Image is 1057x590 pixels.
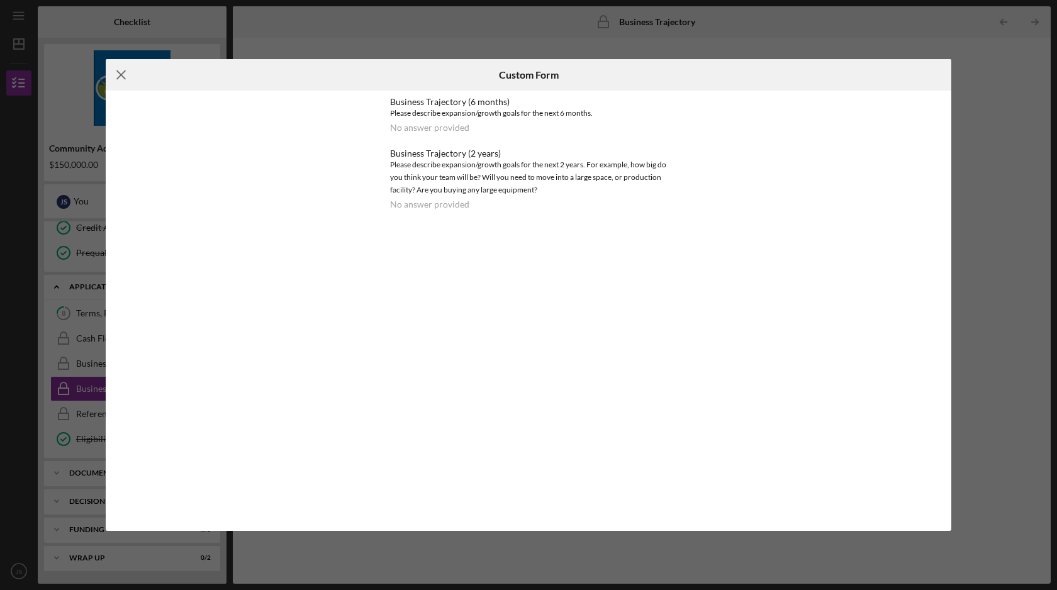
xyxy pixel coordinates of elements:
h6: Custom Form [499,69,559,81]
div: Please describe expansion/growth goals for the next 2 years. For example, how big do you think yo... [390,159,667,196]
div: Please describe expansion/growth goals for the next 6 months. [390,107,667,120]
div: No answer provided [390,123,469,133]
div: No answer provided [390,199,469,209]
div: Business Trajectory (2 years) [390,148,667,159]
div: Business Trajectory (6 months) [390,97,667,107]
